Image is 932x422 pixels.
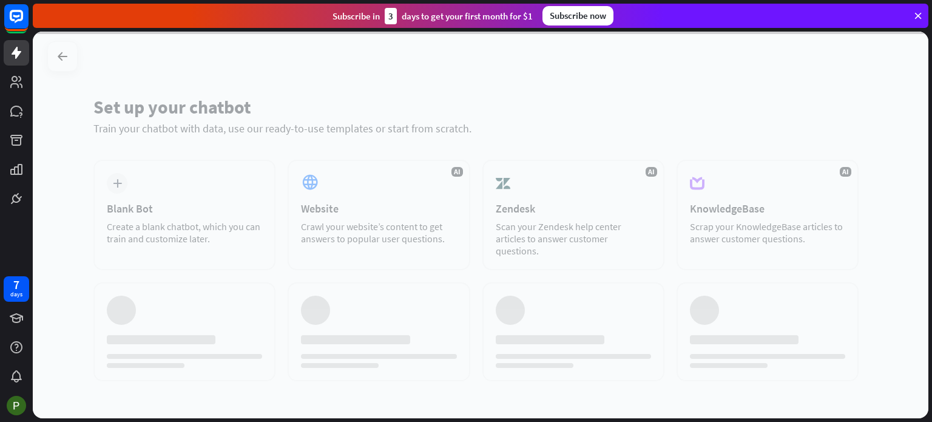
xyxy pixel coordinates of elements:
[385,8,397,24] div: 3
[10,290,22,299] div: days
[333,8,533,24] div: Subscribe in days to get your first month for $1
[13,279,19,290] div: 7
[542,6,613,26] div: Subscribe now
[4,276,29,302] a: 7 days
